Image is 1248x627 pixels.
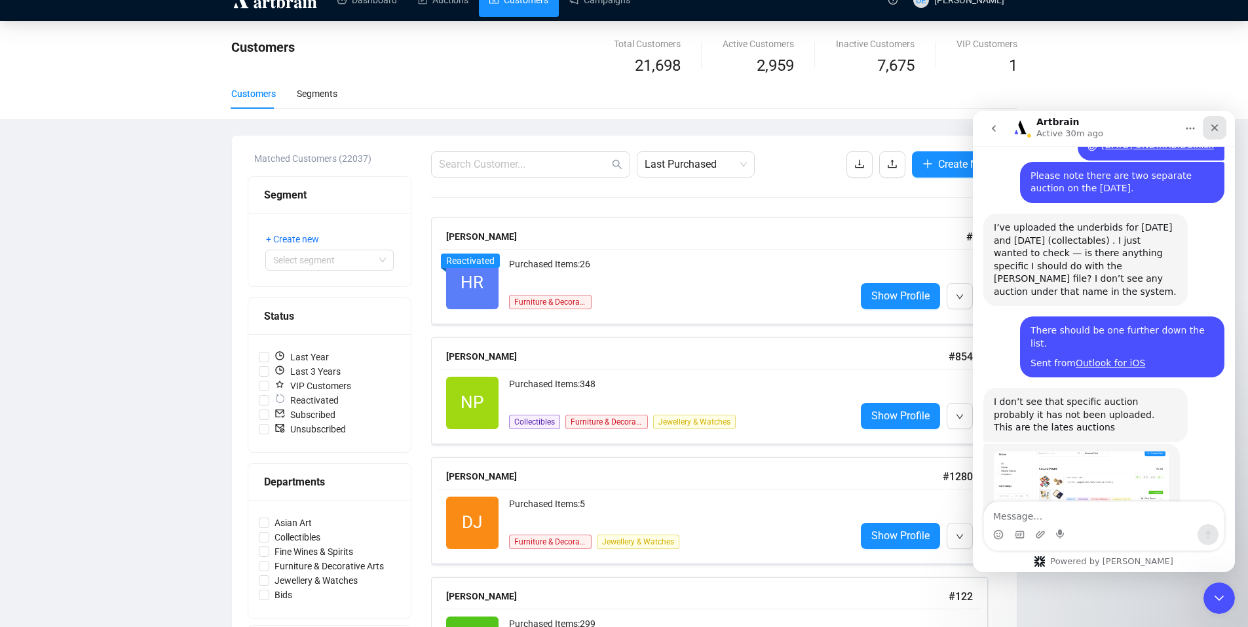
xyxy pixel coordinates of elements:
[461,389,483,416] span: NP
[653,415,736,429] span: Jewellery & Watches
[956,293,964,301] span: down
[877,54,915,79] span: 7,675
[757,54,794,79] span: 2,959
[264,308,395,324] div: Status
[264,187,395,203] div: Segment
[949,590,973,603] span: # 122
[265,229,330,250] button: + Create new
[269,408,341,422] span: Subscribed
[966,231,973,243] span: #
[269,393,344,408] span: Reactivated
[509,497,845,523] div: Purchased Items: 5
[836,37,915,51] div: Inactive Customers
[509,295,592,309] span: Furniture & Decorative Arts
[269,350,334,364] span: Last Year
[597,535,679,549] span: Jewellery & Watches
[871,408,930,424] span: Show Profile
[949,351,973,363] span: # 854
[956,413,964,421] span: down
[431,337,1001,444] a: [PERSON_NAME]#854NPPurchased Items:348CollectiblesFurniture & Decorative ArtsJewellery & WatchesS...
[943,470,973,483] span: # 1280
[20,419,31,429] button: Emoji picker
[225,413,246,434] button: Send a message…
[11,391,251,413] textarea: Message…
[723,37,794,51] div: Active Customers
[297,86,337,101] div: Segments
[565,415,648,429] span: Furniture & Decorative Arts
[266,232,319,246] span: + Create new
[861,523,940,549] a: Show Profile
[269,559,389,573] span: Furniture & Decorative Arts
[871,527,930,544] span: Show Profile
[871,288,930,304] span: Show Profile
[446,349,949,364] div: [PERSON_NAME]
[269,544,358,559] span: Fine Wines & Spirits
[973,111,1235,572] iframe: Intercom live chat
[854,159,865,169] span: download
[269,530,326,544] span: Collectibles
[1203,582,1235,614] iframe: Intercom live chat
[269,364,346,379] span: Last 3 Years
[509,377,845,403] div: Purchased Items: 348
[269,379,356,393] span: VIP Customers
[1009,56,1017,75] span: 1
[509,415,560,429] span: Collectibles
[614,37,681,51] div: Total Customers
[446,469,943,484] div: [PERSON_NAME]
[231,86,276,101] div: Customers
[956,37,1017,51] div: VIP Customers
[612,159,622,170] span: search
[446,256,495,266] span: Reactivated
[254,151,411,166] div: Matched Customers (22037)
[10,333,252,521] div: Artbrain says…
[269,516,317,530] span: Asian Art
[887,159,898,169] span: upload
[83,419,94,429] button: Start recording
[635,54,681,79] span: 21,698
[938,156,991,172] span: Create New
[461,269,483,296] span: HR
[645,152,747,177] span: Last Purchased
[269,573,363,588] span: Jewellery & Watches
[231,39,295,55] span: Customers
[509,535,592,549] span: Furniture & Decorative Arts
[446,589,949,603] div: [PERSON_NAME]
[431,457,1001,564] a: [PERSON_NAME]#1280DJPurchased Items:5Furniture & Decorative ArtsJewellery & WatchesShow Profile
[922,159,933,169] span: plus
[62,419,73,429] button: Upload attachment
[446,229,966,244] div: [PERSON_NAME]
[41,419,52,429] button: Gif picker
[269,422,351,436] span: Unsubscribed
[861,283,940,309] a: Show Profile
[431,218,1001,324] a: [PERSON_NAME]#HRReactivatedPurchased Items:26Furniture & Decorative ArtsShow Profile
[462,509,482,536] span: DJ
[861,403,940,429] a: Show Profile
[912,151,1001,178] button: Create New
[269,588,297,602] span: Bids
[956,533,964,541] span: down
[509,257,845,283] div: Purchased Items: 26
[439,157,609,172] input: Search Customer...
[264,474,395,490] div: Departments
